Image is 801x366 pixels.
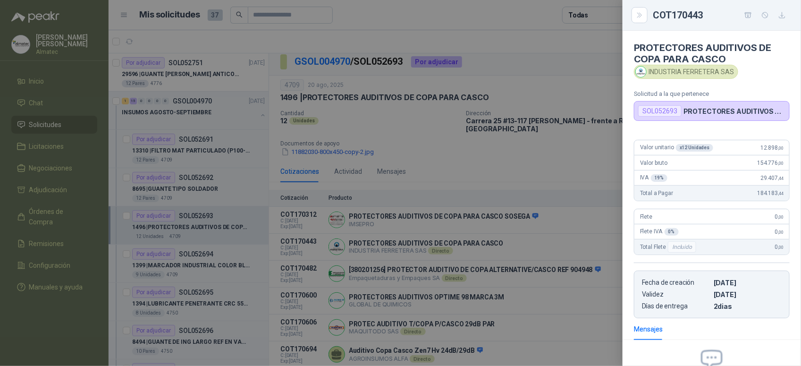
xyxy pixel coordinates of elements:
[634,42,790,65] h4: PROTECTORES AUDITIVOS DE COPA PARA CASCO
[760,145,784,151] span: 12.898
[642,302,710,310] p: Días de entrega
[642,279,710,287] p: Fecha de creación
[640,174,667,182] span: IVA
[778,145,784,151] span: ,00
[757,190,784,196] span: 184.183
[775,229,784,235] span: 0
[640,228,679,236] span: Flete IVA
[714,302,782,310] p: 2 dias
[683,107,785,115] p: PROTECTORES AUDITIVOS DE COPA PARA CASCO
[775,213,784,220] span: 0
[760,175,784,181] span: 29.407
[636,67,646,77] img: Company Logo
[634,65,738,79] div: INDUSTRIA FERRETERA SAS
[714,279,782,287] p: [DATE]
[778,161,784,166] span: ,00
[653,8,790,23] div: COT170443
[651,174,668,182] div: 19 %
[775,244,784,250] span: 0
[778,230,784,235] span: ,00
[778,191,784,196] span: ,44
[640,144,713,152] span: Valor unitario
[665,228,679,236] div: 0 %
[640,160,667,166] span: Valor bruto
[638,105,682,117] div: SOL052693
[634,324,663,334] div: Mensajes
[778,214,784,220] span: ,00
[642,290,710,298] p: Validez
[634,90,790,97] p: Solicitud a la que pertenece
[676,144,713,152] div: x 12 Unidades
[778,245,784,250] span: ,00
[757,160,784,166] span: 154.776
[778,176,784,181] span: ,44
[640,213,652,220] span: Flete
[668,241,696,253] div: Incluido
[640,241,698,253] span: Total Flete
[714,290,782,298] p: [DATE]
[634,9,645,21] button: Close
[640,190,673,196] span: Total a Pagar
